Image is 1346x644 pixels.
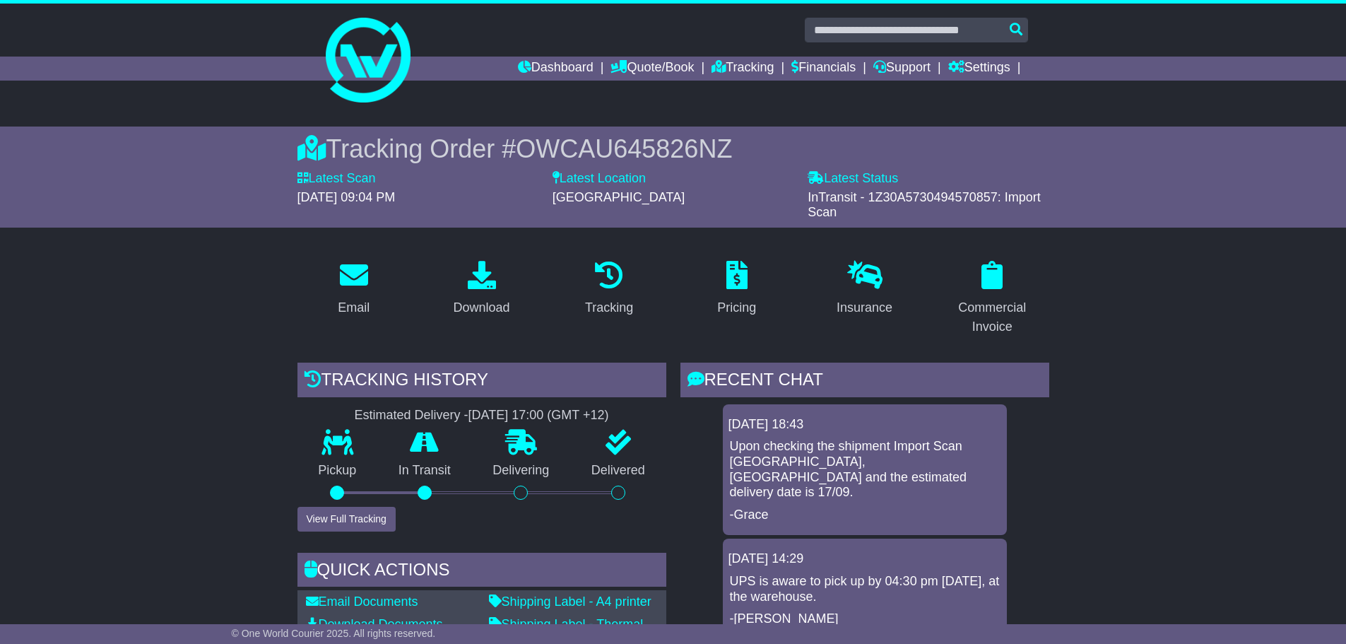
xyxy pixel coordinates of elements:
[472,463,571,479] p: Delivering
[453,298,509,317] div: Download
[717,298,756,317] div: Pricing
[306,617,443,631] a: Download Documents
[338,298,370,317] div: Email
[728,417,1001,433] div: [DATE] 18:43
[297,134,1049,164] div: Tracking Order #
[730,439,1000,500] p: Upon checking the shipment Import Scan [GEOGRAPHIC_DATA], [GEOGRAPHIC_DATA] and the estimated del...
[297,463,378,479] p: Pickup
[329,256,379,322] a: Email
[730,508,1000,523] p: -Grace
[791,57,856,81] a: Financials
[935,256,1049,341] a: Commercial Invoice
[827,256,902,322] a: Insurance
[297,190,396,204] span: [DATE] 09:04 PM
[516,134,732,163] span: OWCAU645826NZ
[297,363,666,401] div: Tracking history
[553,190,685,204] span: [GEOGRAPHIC_DATA]
[708,256,765,322] a: Pricing
[680,363,1049,401] div: RECENT CHAT
[873,57,931,81] a: Support
[444,256,519,322] a: Download
[553,171,646,187] label: Latest Location
[728,551,1001,567] div: [DATE] 14:29
[808,171,898,187] label: Latest Status
[518,57,594,81] a: Dashboard
[730,574,1000,604] p: UPS is aware to pick up by 04:30 pm [DATE], at the warehouse.
[576,256,642,322] a: Tracking
[297,507,396,532] button: View Full Tracking
[808,190,1041,220] span: InTransit - 1Z30A5730494570857: Import Scan
[468,408,609,423] div: [DATE] 17:00 (GMT +12)
[232,628,436,639] span: © One World Courier 2025. All rights reserved.
[610,57,694,81] a: Quote/Book
[570,463,666,479] p: Delivered
[377,463,472,479] p: In Transit
[712,57,774,81] a: Tracking
[945,298,1040,336] div: Commercial Invoice
[948,57,1010,81] a: Settings
[730,611,1000,627] p: -[PERSON_NAME]
[297,408,666,423] div: Estimated Delivery -
[585,298,633,317] div: Tracking
[837,298,892,317] div: Insurance
[306,595,418,609] a: Email Documents
[297,171,376,187] label: Latest Scan
[489,595,651,609] a: Shipping Label - A4 printer
[297,553,666,591] div: Quick Actions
